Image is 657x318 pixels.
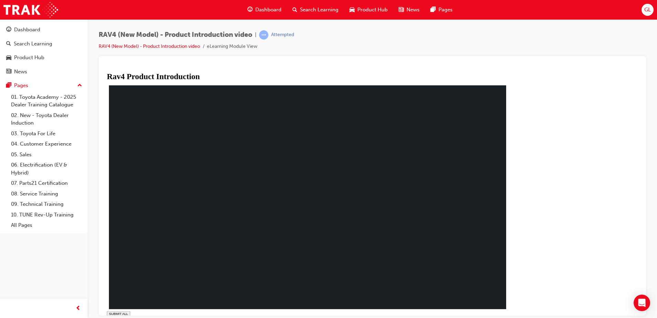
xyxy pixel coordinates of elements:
[8,189,85,199] a: 08. Service Training
[634,295,650,311] div: Open Intercom Messenger
[349,6,355,14] span: car-icon
[3,51,85,64] a: Product Hub
[3,23,85,36] a: Dashboard
[3,79,85,92] button: Pages
[393,3,425,17] a: news-iconNews
[77,81,82,90] span: up-icon
[642,4,654,16] button: GL
[259,30,268,40] span: learningRecordVerb_ATTEMPT-icon
[14,82,28,89] div: Pages
[8,178,85,189] a: 07. Parts21 Certification
[425,3,458,17] a: pages-iconPages
[8,220,85,231] a: All Pages
[76,304,81,313] span: prev-icon
[207,43,257,51] li: eLearning Module View
[242,3,287,17] a: guage-iconDashboard
[8,199,85,210] a: 09. Technical Training
[6,41,11,47] span: search-icon
[6,83,11,89] span: pages-icon
[8,149,85,160] a: 05. Sales
[399,6,404,14] span: news-icon
[407,6,420,14] span: News
[6,55,11,61] span: car-icon
[255,31,256,39] span: |
[6,27,11,33] span: guage-icon
[6,69,11,75] span: news-icon
[8,139,85,149] a: 04. Customer Experience
[14,68,27,76] div: News
[644,6,651,14] span: GL
[99,31,252,39] span: RAV4 (New Model) - Product Introduction video
[14,40,52,48] div: Search Learning
[287,3,344,17] a: search-iconSearch Learning
[8,92,85,110] a: 01. Toyota Academy - 2025 Dealer Training Catalogue
[247,6,253,14] span: guage-icon
[300,6,338,14] span: Search Learning
[344,3,393,17] a: car-iconProduct Hub
[271,32,294,38] div: Attempted
[8,210,85,220] a: 10. TUNE Rev-Up Training
[14,26,40,34] div: Dashboard
[14,54,44,62] div: Product Hub
[8,110,85,128] a: 02. New - Toyota Dealer Induction
[3,2,58,18] img: Trak
[357,6,388,14] span: Product Hub
[8,160,85,178] a: 06. Electrification (EV & Hybrid)
[431,6,436,14] span: pages-icon
[99,43,200,49] a: RAV4 (New Model) - Product Introduction video
[8,128,85,139] a: 03. Toyota For Life
[3,65,85,78] a: News
[3,38,85,50] a: Search Learning
[292,6,297,14] span: search-icon
[255,6,281,14] span: Dashboard
[3,22,85,79] button: DashboardSearch LearningProduct HubNews
[438,6,453,14] span: Pages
